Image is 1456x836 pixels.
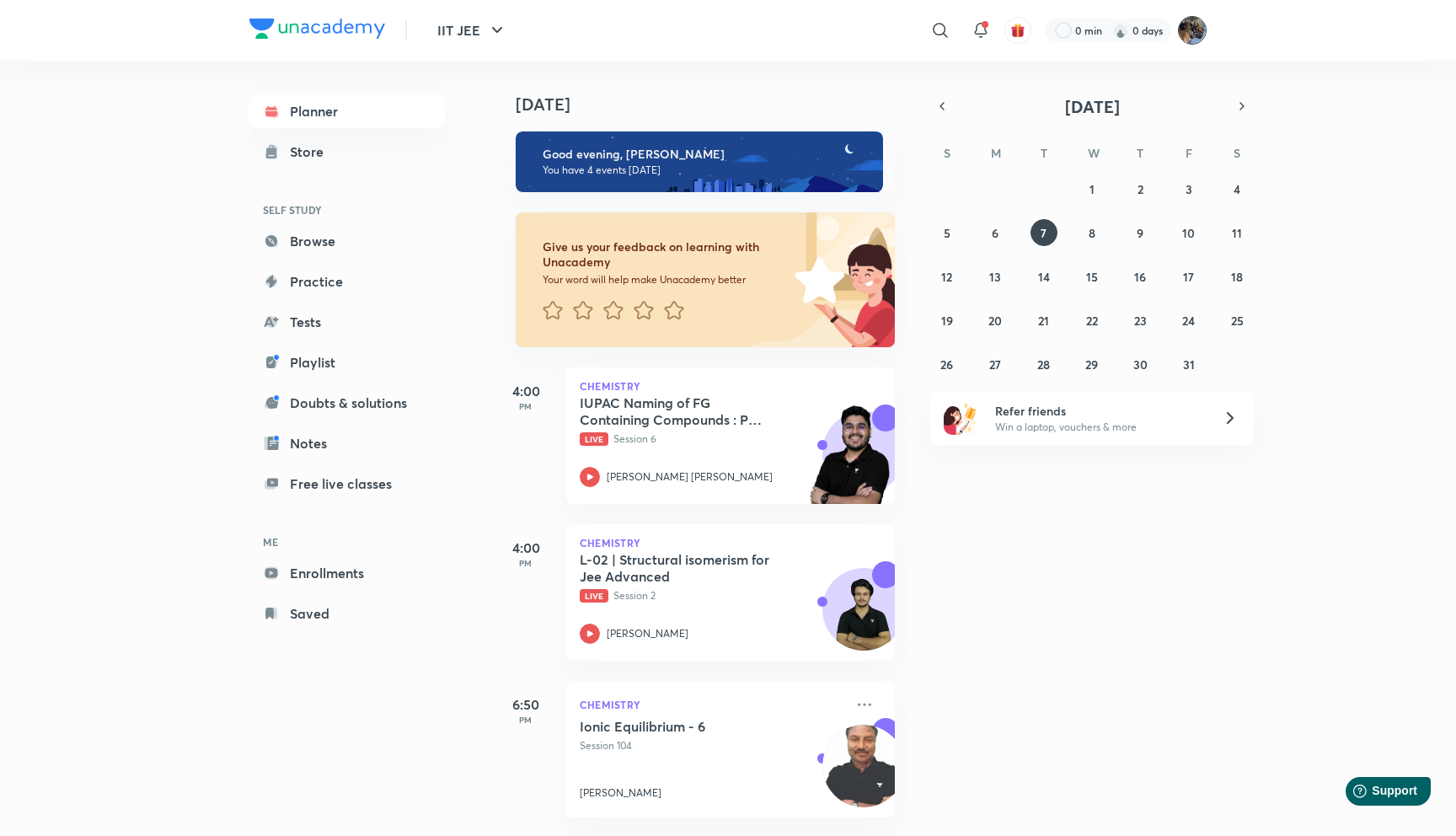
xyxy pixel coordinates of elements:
button: October 9, 2025 [1127,219,1154,246]
h5: L-02 | Structural isomerism for Jee Advanced [580,551,790,585]
button: October 20, 2025 [982,307,1009,334]
p: Your word will help make Unacademy better [543,273,789,287]
h5: IUPAC Naming of FG Containing Compounds : Part 5 [580,394,790,428]
button: October 4, 2025 [1223,175,1250,202]
button: October 22, 2025 [1079,307,1105,334]
button: October 30, 2025 [1127,351,1154,378]
abbr: Saturday [1234,145,1240,161]
abbr: Thursday [1137,145,1143,161]
button: October 5, 2025 [934,219,961,246]
button: October 29, 2025 [1079,351,1105,378]
abbr: October 17, 2025 [1183,269,1194,285]
button: October 15, 2025 [1079,263,1105,290]
img: Avatar [823,577,904,658]
h5: 4:00 [492,381,559,401]
button: October 24, 2025 [1175,307,1202,334]
h5: 6:50 [492,694,559,715]
button: October 6, 2025 [982,219,1009,246]
abbr: October 30, 2025 [1133,356,1148,372]
p: Win a laptop, vouchers & more [995,420,1202,435]
abbr: October 7, 2025 [1041,225,1046,241]
a: Browse [249,224,445,258]
img: Chayan Mehta [1178,16,1207,45]
button: October 31, 2025 [1175,351,1202,378]
a: Store [249,135,445,169]
button: October 13, 2025 [982,263,1009,290]
img: feedback_image [737,212,895,347]
button: October 7, 2025 [1030,219,1057,246]
img: Company Logo [249,19,385,39]
abbr: Wednesday [1088,145,1100,161]
p: Chemistry [580,381,881,391]
h5: 4:00 [492,538,559,558]
a: Saved [249,597,445,630]
abbr: Monday [991,145,1001,161]
button: October 28, 2025 [1030,351,1057,378]
span: [DATE] [1065,95,1120,118]
button: October 11, 2025 [1223,219,1250,246]
p: Session 104 [580,738,844,753]
button: October 2, 2025 [1127,175,1154,202]
button: October 18, 2025 [1223,263,1250,290]
a: Company Logo [249,19,385,43]
abbr: October 25, 2025 [1231,313,1244,329]
abbr: October 27, 2025 [989,356,1001,372]
button: October 17, 2025 [1175,263,1202,290]
a: Doubts & solutions [249,386,445,420]
button: IIT JEE [427,13,517,47]
abbr: October 28, 2025 [1037,356,1050,372]
abbr: October 6, 2025 [992,225,998,241]
abbr: October 22, 2025 [1086,313,1098,329]
p: [PERSON_NAME] [PERSON_NAME] [607,469,773,485]
a: Free live classes [249,467,445,501]
button: October 16, 2025 [1127,263,1154,290]
div: Store [290,142,334,162]
button: October 3, 2025 [1175,175,1202,202]
abbr: October 5, 2025 [944,225,950,241]
h6: Give us your feedback on learning with Unacademy [543,239,789,270]
button: [DATE] [954,94,1230,118]
abbr: October 21, 2025 [1038,313,1049,329]
a: Planner [249,94,445,128]
p: Chemistry [580,538,881,548]
h6: Good evening, [PERSON_NAME] [543,147,868,162]
p: PM [492,558,559,568]
h6: SELF STUDY [249,196,445,224]
abbr: October 1, 2025 [1089,181,1095,197]
abbr: October 29, 2025 [1085,356,1098,372]
abbr: October 12, 2025 [941,269,952,285]
abbr: October 10, 2025 [1182,225,1195,241]
span: Live [580,432,608,446]
abbr: October 14, 2025 [1038,269,1050,285]
abbr: Tuesday [1041,145,1047,161]
button: October 19, 2025 [934,307,961,334]
span: Live [580,589,608,603]
abbr: October 2, 2025 [1137,181,1143,197]
button: October 8, 2025 [1079,219,1105,246]
p: [PERSON_NAME] [580,785,661,801]
p: PM [492,401,559,411]
img: avatar [1010,23,1025,38]
abbr: October 18, 2025 [1231,269,1243,285]
abbr: October 15, 2025 [1086,269,1098,285]
abbr: October 24, 2025 [1182,313,1195,329]
abbr: October 13, 2025 [989,269,1001,285]
p: Session 6 [580,431,844,447]
abbr: October 9, 2025 [1137,225,1143,241]
button: October 21, 2025 [1030,307,1057,334]
a: Notes [249,426,445,460]
a: Enrollments [249,556,445,590]
h4: [DATE] [516,94,912,115]
button: October 25, 2025 [1223,307,1250,334]
abbr: October 19, 2025 [941,313,953,329]
img: evening [516,131,883,192]
h6: ME [249,528,445,556]
h6: Refer friends [995,402,1202,420]
abbr: October 11, 2025 [1232,225,1242,241]
button: October 12, 2025 [934,263,961,290]
abbr: October 16, 2025 [1134,269,1146,285]
button: October 10, 2025 [1175,219,1202,246]
button: October 14, 2025 [1030,263,1057,290]
p: Chemistry [580,694,844,715]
